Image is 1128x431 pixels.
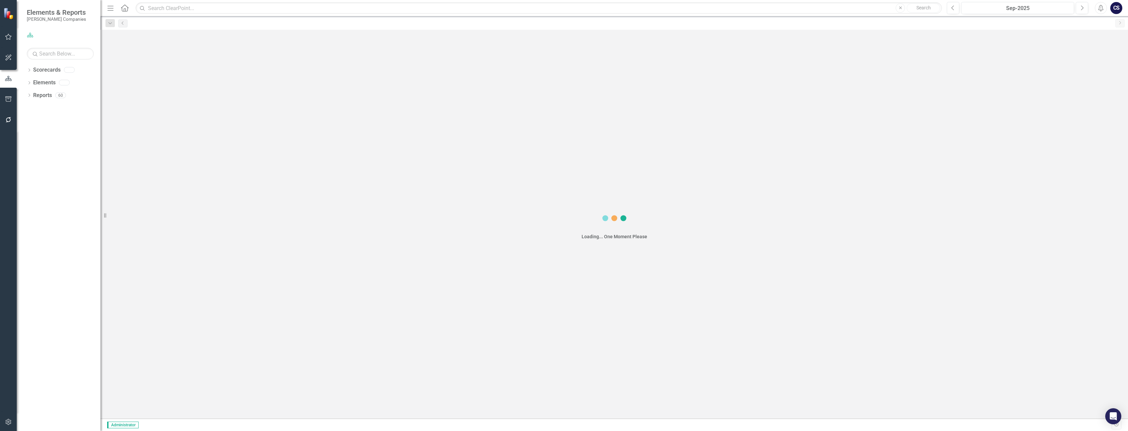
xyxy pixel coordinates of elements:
[964,4,1072,12] div: Sep-2025
[582,233,647,240] div: Loading... One Moment Please
[27,48,94,60] input: Search Below...
[136,2,942,14] input: Search ClearPoint...
[907,3,940,13] button: Search
[916,5,931,10] span: Search
[27,8,86,16] span: Elements & Reports
[33,79,56,87] a: Elements
[33,92,52,99] a: Reports
[961,2,1074,14] button: Sep-2025
[55,92,66,98] div: 60
[33,66,61,74] a: Scorecards
[107,422,139,428] span: Administrator
[1110,2,1122,14] button: CS
[3,7,15,20] img: ClearPoint Strategy
[27,16,86,22] small: [PERSON_NAME] Companies
[1105,408,1121,424] div: Open Intercom Messenger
